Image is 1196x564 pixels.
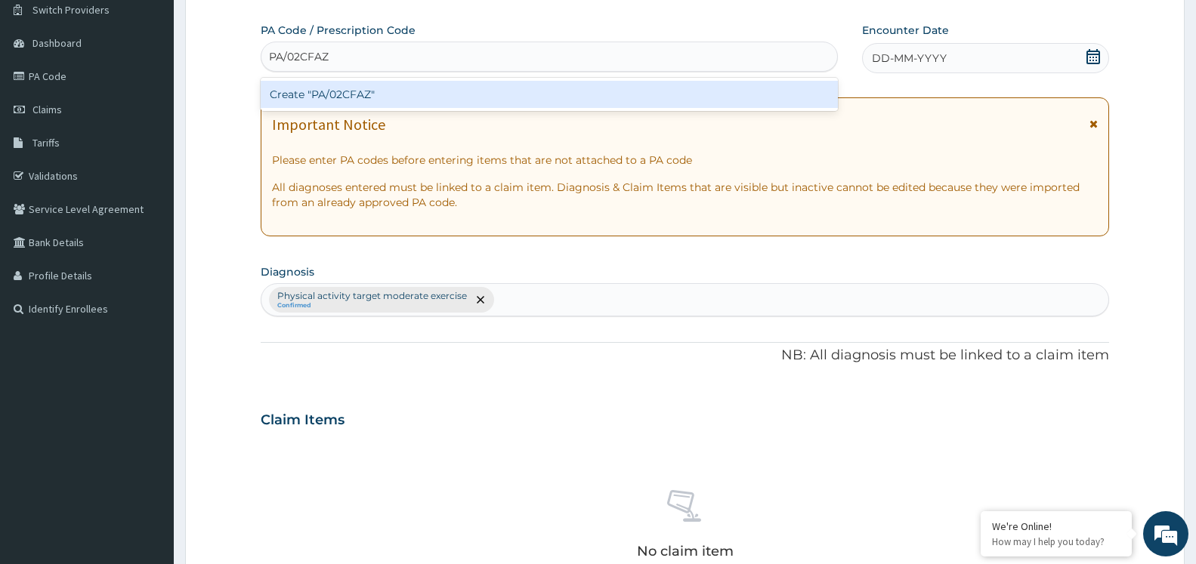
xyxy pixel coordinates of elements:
[862,23,949,38] label: Encounter Date
[272,153,1098,168] p: Please enter PA codes before entering items that are not attached to a PA code
[637,544,734,559] p: No claim item
[261,264,314,279] label: Diagnosis
[32,136,60,149] span: Tariffs
[992,535,1120,548] p: How may I help you today?
[32,103,62,116] span: Claims
[272,116,385,133] h1: Important Notice
[32,3,110,17] span: Switch Providers
[261,412,345,429] h3: Claim Items
[272,180,1098,210] p: All diagnoses entered must be linked to a claim item. Diagnosis & Claim Items that are visible bu...
[32,36,82,50] span: Dashboard
[872,51,947,66] span: DD-MM-YYYY
[261,23,416,38] label: PA Code / Prescription Code
[261,346,1109,365] p: NB: All diagnosis must be linked to a claim item
[28,76,61,113] img: d_794563401_company_1708531726252_794563401
[261,81,838,108] div: Create "PA/02CFAZ"
[8,391,288,444] textarea: Type your message and hit 'Enter'
[992,519,1120,533] div: We're Online!
[88,180,209,332] span: We're online!
[248,8,284,44] div: Minimize live chat window
[79,85,254,104] div: Chat with us now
